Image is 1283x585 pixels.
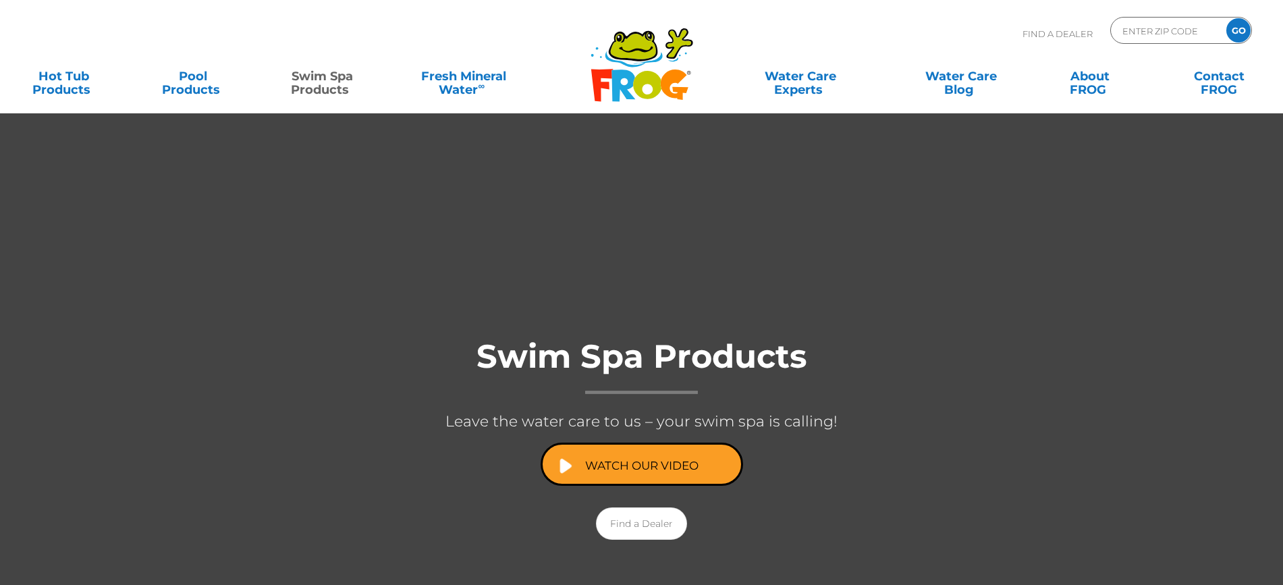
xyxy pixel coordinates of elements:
[13,63,114,90] a: Hot TubProducts
[372,408,912,436] p: Leave the water care to us – your swim spa is calling!
[478,80,485,91] sup: ∞
[541,443,743,486] a: Watch Our Video
[910,63,1011,90] a: Water CareBlog
[272,63,373,90] a: Swim SpaProducts
[372,339,912,394] h1: Swim Spa Products
[1121,21,1212,40] input: Zip Code Form
[719,63,882,90] a: Water CareExperts
[401,63,526,90] a: Fresh MineralWater∞
[1022,17,1093,51] p: Find A Dealer
[142,63,243,90] a: PoolProducts
[1169,63,1270,90] a: ContactFROG
[1226,18,1251,43] input: GO
[1040,63,1141,90] a: AboutFROG
[596,507,687,540] a: Find a Dealer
